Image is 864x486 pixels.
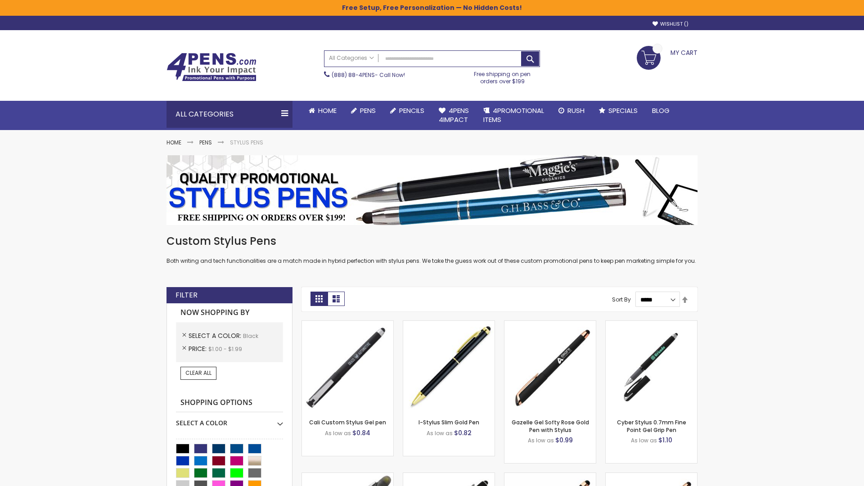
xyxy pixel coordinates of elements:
[199,139,212,146] a: Pens
[185,369,211,377] span: Clear All
[208,345,242,353] span: $1.00 - $1.99
[176,393,283,413] strong: Shopping Options
[631,436,657,444] span: As low as
[617,418,686,433] a: Cyber Stylus 0.7mm Fine Point Gel Grip Pen
[180,367,216,379] a: Clear All
[189,331,243,340] span: Select A Color
[176,412,283,427] div: Select A Color
[332,71,375,79] a: (888) 88-4PENS
[383,101,432,121] a: Pencils
[606,320,697,328] a: Cyber Stylus 0.7mm Fine Point Gel Grip Pen-Black
[344,101,383,121] a: Pens
[302,320,393,328] a: Cali Custom Stylus Gel pen-Black
[166,101,292,128] div: All Categories
[555,436,573,445] span: $0.99
[645,101,677,121] a: Blog
[439,106,469,124] span: 4Pens 4impact
[418,418,479,426] a: I-Stylus Slim Gold Pen
[608,106,638,115] span: Specials
[504,472,596,480] a: Islander Softy Rose Gold Gel Pen with Stylus-Black
[360,106,376,115] span: Pens
[504,321,596,412] img: Gazelle Gel Softy Rose Gold Pen with Stylus-Black
[324,51,378,66] a: All Categories
[302,472,393,480] a: Souvenir® Jalan Highlighter Stylus Pen Combo-Black
[301,101,344,121] a: Home
[658,436,672,445] span: $1.10
[332,71,405,79] span: - Call Now!
[454,428,472,437] span: $0.82
[403,472,495,480] a: Custom Soft Touch® Metal Pens with Stylus-Black
[176,303,283,322] strong: Now Shopping by
[310,292,328,306] strong: Grid
[166,139,181,146] a: Home
[166,234,697,265] div: Both writing and tech functionalities are a match made in hybrid perfection with stylus pens. We ...
[551,101,592,121] a: Rush
[592,101,645,121] a: Specials
[302,321,393,412] img: Cali Custom Stylus Gel pen-Black
[399,106,424,115] span: Pencils
[166,53,256,81] img: 4Pens Custom Pens and Promotional Products
[483,106,544,124] span: 4PROMOTIONAL ITEMS
[166,234,697,248] h1: Custom Stylus Pens
[325,429,351,437] span: As low as
[476,101,551,130] a: 4PROMOTIONALITEMS
[504,320,596,328] a: Gazelle Gel Softy Rose Gold Pen with Stylus-Black
[166,155,697,225] img: Stylus Pens
[612,296,631,303] label: Sort By
[352,428,370,437] span: $0.84
[175,290,198,300] strong: Filter
[652,21,688,27] a: Wishlist
[318,106,337,115] span: Home
[652,106,670,115] span: Blog
[512,418,589,433] a: Gazelle Gel Softy Rose Gold Pen with Stylus
[567,106,585,115] span: Rush
[403,321,495,412] img: I-Stylus Slim Gold-Black
[432,101,476,130] a: 4Pens4impact
[309,418,386,426] a: Cali Custom Stylus Gel pen
[243,332,258,340] span: Black
[230,139,263,146] strong: Stylus Pens
[606,472,697,480] a: Gazelle Gel Softy Rose Gold Pen with Stylus - ColorJet-Black
[606,321,697,412] img: Cyber Stylus 0.7mm Fine Point Gel Grip Pen-Black
[403,320,495,328] a: I-Stylus Slim Gold-Black
[528,436,554,444] span: As low as
[465,67,540,85] div: Free shipping on pen orders over $199
[329,54,374,62] span: All Categories
[427,429,453,437] span: As low as
[189,344,208,353] span: Price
